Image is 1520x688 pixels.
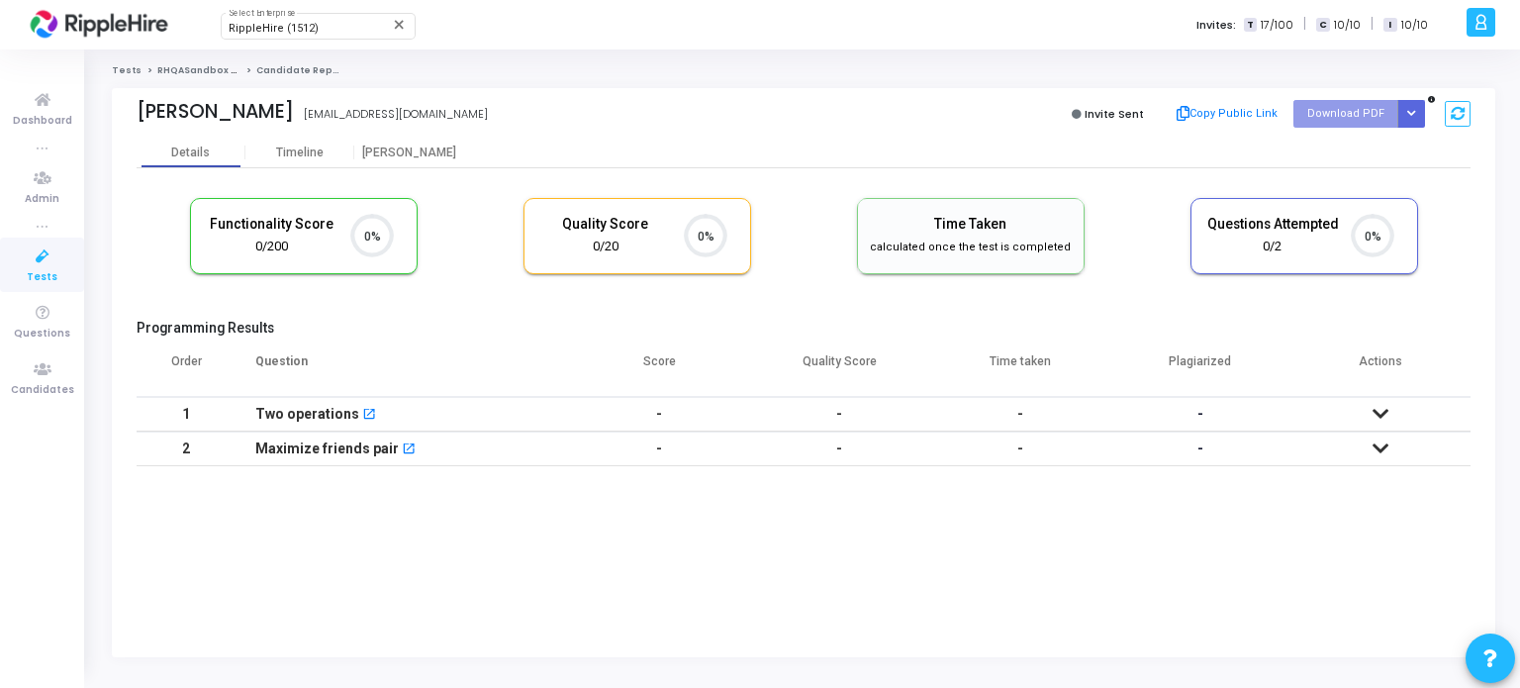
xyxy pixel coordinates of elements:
div: Timeline [276,146,324,160]
td: - [929,432,1109,466]
th: Time taken [929,342,1109,397]
span: Invite Sent [1085,106,1144,122]
td: - [749,432,929,466]
span: - [1197,406,1203,422]
a: RHQASandbox Coding Assessment [157,64,332,76]
div: Details [171,146,210,160]
td: - [569,432,749,466]
span: Tests [27,269,57,286]
span: Dashboard [13,113,72,130]
th: Actions [1290,342,1471,397]
td: - [929,397,1109,432]
span: Candidates [11,382,74,399]
span: Admin [25,191,59,208]
button: Copy Public Link [1170,99,1283,129]
td: 2 [137,432,236,466]
button: Download PDF [1293,100,1398,127]
span: 10/10 [1401,17,1428,34]
th: Score [569,342,749,397]
mat-icon: open_in_new [362,409,376,423]
span: C [1316,18,1329,33]
span: | [1303,14,1306,35]
div: Two operations [255,398,359,431]
span: T [1244,18,1257,33]
div: 0/20 [539,238,672,256]
label: Invites: [1196,17,1236,34]
th: Question [236,342,569,397]
span: I [1383,18,1396,33]
th: Order [137,342,236,397]
div: 0/200 [206,238,338,256]
span: calculated once the test is completed [870,241,1071,253]
td: 1 [137,397,236,432]
span: - [1197,441,1203,456]
td: - [749,397,929,432]
td: - [569,397,749,432]
div: [PERSON_NAME] [137,100,294,123]
div: [EMAIL_ADDRESS][DOMAIN_NAME] [304,106,488,123]
h5: Programming Results [137,320,1471,337]
th: Quality Score [749,342,929,397]
th: Plagiarized [1110,342,1290,397]
mat-icon: Clear [392,17,408,33]
span: Candidate Report [256,64,347,76]
nav: breadcrumb [112,64,1495,77]
div: [PERSON_NAME] [354,146,463,160]
div: Button group with nested dropdown [1397,100,1425,127]
span: 10/10 [1334,17,1361,34]
div: Maximize friends pair [255,433,399,465]
h5: Functionality Score [206,216,338,233]
span: Questions [14,326,70,343]
h5: Time Taken [866,216,1074,233]
div: 0/2 [1206,238,1339,256]
a: Tests [112,64,142,76]
h5: Quality Score [539,216,672,233]
img: logo [25,5,173,45]
mat-icon: open_in_new [402,443,416,457]
span: | [1371,14,1374,35]
h5: Questions Attempted [1206,216,1339,233]
span: 17/100 [1261,17,1293,34]
span: RippleHire (1512) [229,22,319,35]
